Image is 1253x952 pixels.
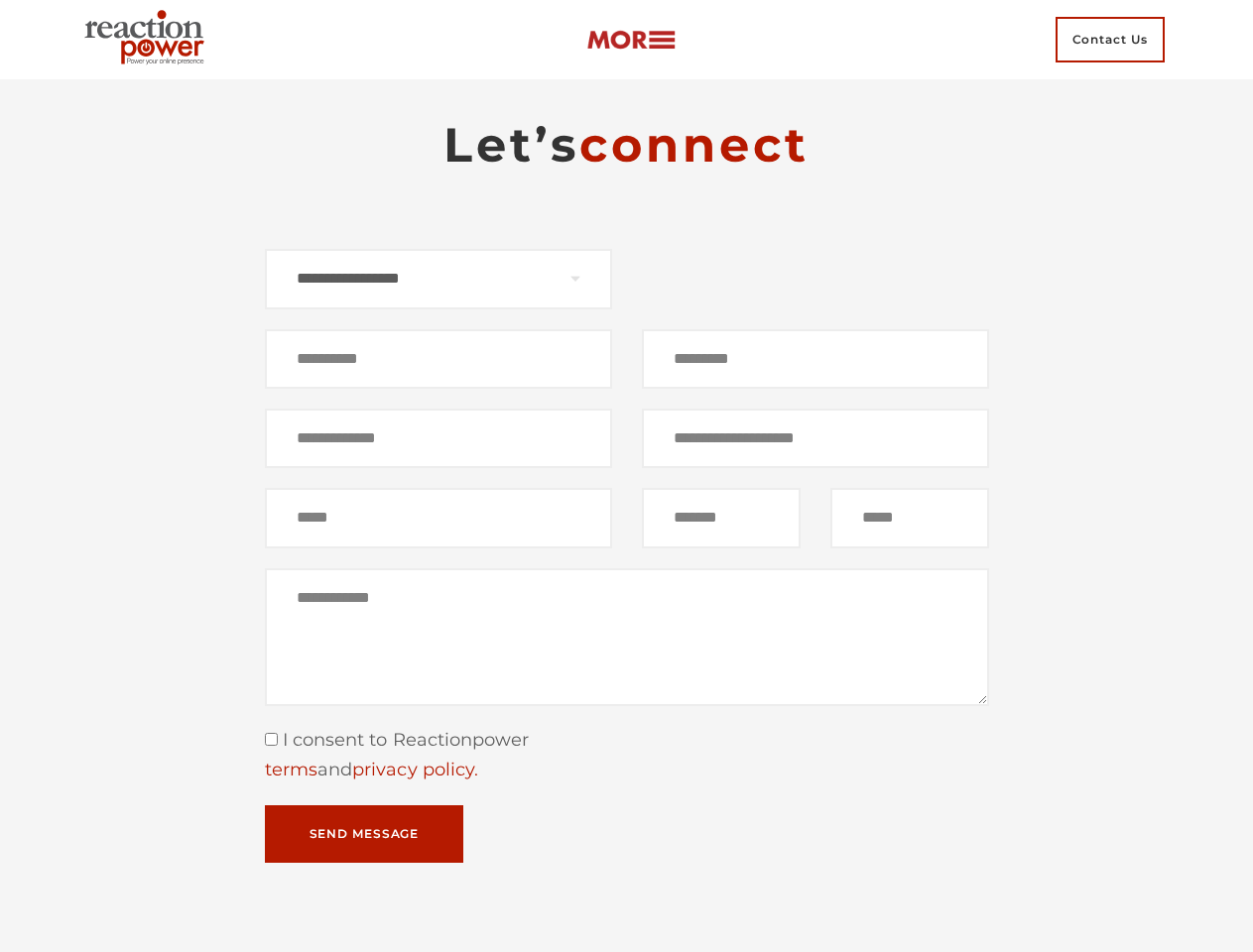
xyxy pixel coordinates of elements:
a: terms [265,759,317,780]
button: Send Message [265,805,464,863]
span: Contact Us [1056,17,1165,62]
a: privacy policy. [352,759,478,780]
div: and [265,756,989,785]
form: Contact form [265,249,989,863]
span: I consent to Reactionpower [278,729,530,751]
h2: Let’s [265,115,989,175]
span: Send Message [310,828,420,840]
img: Executive Branding | Personal Branding Agency [76,4,220,75]
img: more-btn.png [586,29,676,52]
span: connect [579,116,810,174]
